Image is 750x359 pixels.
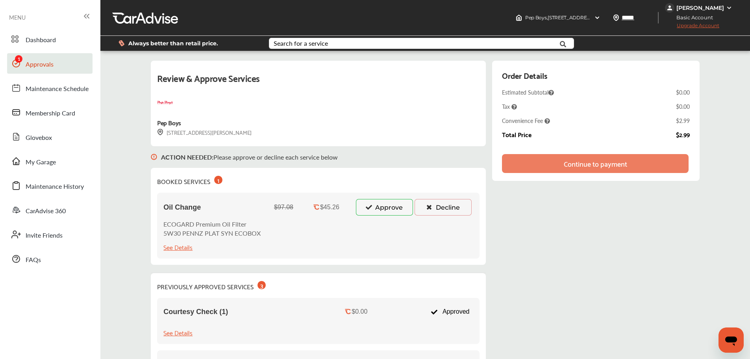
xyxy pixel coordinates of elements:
[26,60,54,70] span: Approvals
[163,242,193,252] div: See Details
[502,117,550,125] span: Convenience Fee
[26,206,66,216] span: CarAdvise 360
[157,129,163,136] img: svg+xml;base64,PHN2ZyB3aWR0aD0iMTYiIGhlaWdodD0iMTciIHZpZXdCb3g9IjAgMCAxNiAxNyIgZmlsbD0ibm9uZSIgeG...
[352,308,367,315] div: $0.00
[7,126,93,147] a: Glovebox
[525,15,708,20] span: Pep Boys , [STREET_ADDRESS][PERSON_NAME] [GEOGRAPHIC_DATA] , NH 03801
[7,53,93,74] a: Approvals
[26,157,56,167] span: My Garage
[7,151,93,171] a: My Garage
[214,176,222,184] div: 1
[7,78,93,98] a: Maintenance Schedule
[726,5,732,11] img: WGsFRI8htEPBVLJbROoPRyZpYNWhNONpIPPETTm6eUC0GeLEiAAAAAElFTkSuQmCC
[665,3,674,13] img: jVpblrzwTbfkPYzPPzSLxeg0AAAAASUVORK5CYII=
[594,15,600,21] img: header-down-arrow.9dd2ce7d.svg
[676,102,690,110] div: $0.00
[676,88,690,96] div: $0.00
[502,69,547,82] div: Order Details
[26,231,63,241] span: Invite Friends
[26,133,52,143] span: Glovebox
[356,199,413,216] button: Approve
[157,70,480,95] div: Review & Approve Services
[502,131,531,138] div: Total Price
[26,255,41,265] span: FAQs
[320,204,339,211] div: $45.26
[163,229,261,238] p: 5W30 PENNZ PLAT SYN ECOBOX
[7,102,93,123] a: Membership Card
[613,15,619,21] img: location_vector.a44bc228.svg
[719,327,744,353] iframe: Button to launch messaging window
[274,204,293,211] div: $97.08
[157,117,181,128] div: Pep Boys
[119,40,124,47] img: dollor_label_vector.a70140d1.svg
[9,14,26,20] span: MENU
[128,41,218,46] span: Always better than retail price.
[564,160,627,167] div: Continue to payment
[157,128,252,137] div: [STREET_ADDRESS][PERSON_NAME]
[666,13,719,22] span: Basic Account
[676,131,690,138] div: $2.99
[7,175,93,196] a: Maintenance History
[157,279,266,292] div: PREVIOUSLY APPROVED SERVICES
[665,22,719,32] span: Upgrade Account
[26,108,75,119] span: Membership Card
[7,200,93,220] a: CarAdvise 360
[26,35,56,45] span: Dashboard
[426,304,473,319] div: Approved
[161,153,213,162] b: ACTION NEEDED :
[257,281,266,289] div: 3
[26,182,84,192] span: Maintenance History
[676,117,690,125] div: $2.99
[676,4,724,11] div: [PERSON_NAME]
[502,88,554,96] span: Estimated Subtotal
[658,12,659,24] img: header-divider.bc55588e.svg
[26,84,89,94] span: Maintenance Schedule
[151,146,157,168] img: svg+xml;base64,PHN2ZyB3aWR0aD0iMTYiIGhlaWdodD0iMTciIHZpZXdCb3g9IjAgMCAxNiAxNyIgZmlsbD0ibm9uZSIgeG...
[161,153,338,162] p: Please approve or decline each service below
[274,40,328,47] div: Search for a service
[163,203,201,212] span: Oil Change
[7,29,93,49] a: Dashboard
[7,249,93,269] a: FAQs
[502,102,517,110] span: Tax
[163,327,193,338] div: See Details
[157,95,173,111] img: logo-pepboys.png
[7,224,93,245] a: Invite Friends
[516,15,522,21] img: header-home-logo.8d720a4f.svg
[157,174,222,186] div: BOOKED SERVICES
[163,308,228,316] span: Courtesy Check (1)
[163,219,261,229] p: ECOGARD Premium Oil Filter
[415,199,472,216] button: Decline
